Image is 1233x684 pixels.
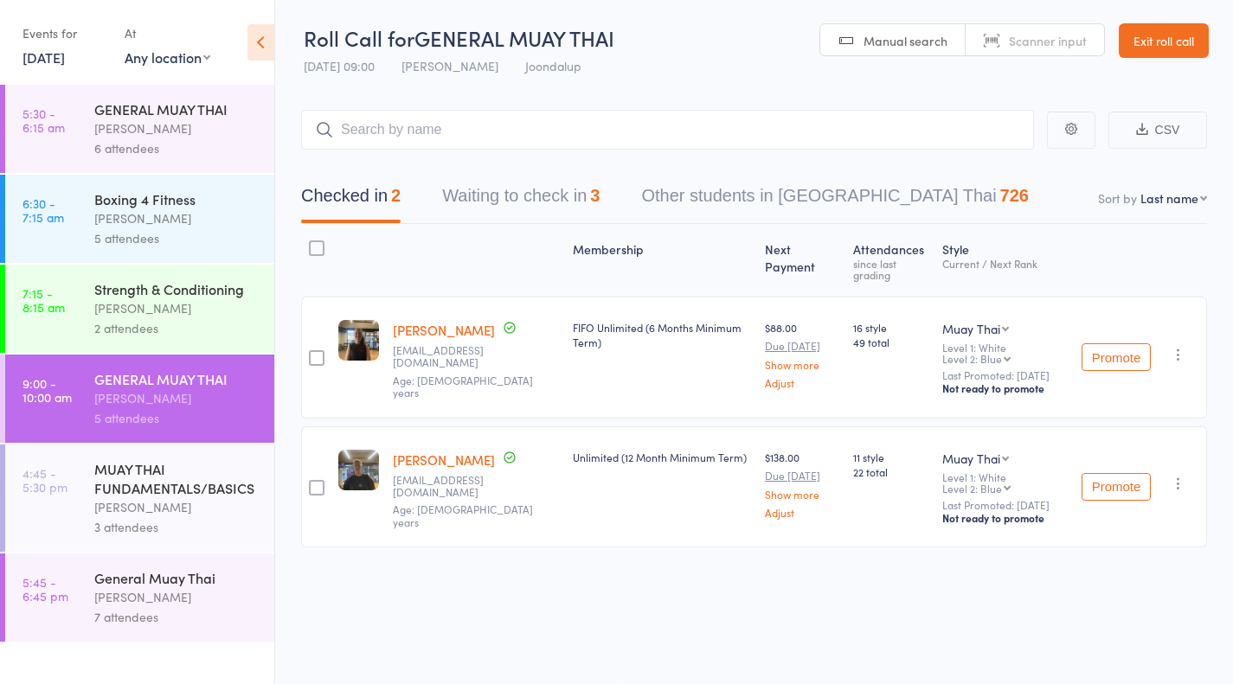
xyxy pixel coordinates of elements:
[5,444,274,552] a: 4:45 -5:30 pmMUAY THAI FUNDAMENTALS/BASICS[PERSON_NAME]3 attendees
[393,321,495,339] a: [PERSON_NAME]
[22,48,65,67] a: [DATE]
[401,57,498,74] span: [PERSON_NAME]
[301,177,401,223] button: Checked in2
[94,517,260,537] div: 3 attendees
[5,85,274,173] a: 5:30 -6:15 amGENERAL MUAY THAI[PERSON_NAME]6 attendees
[765,450,838,518] div: $138.00
[393,344,559,369] small: paige.aitcheson94@gmail.com
[864,32,947,49] span: Manual search
[94,369,260,388] div: GENERAL MUAY THAI
[94,497,260,517] div: [PERSON_NAME]
[94,459,260,497] div: MUAY THAI FUNDAMENTALS/BASICS
[22,376,72,404] time: 9:00 - 10:00 am
[94,388,260,408] div: [PERSON_NAME]
[942,450,1000,467] div: Muay Thai
[301,110,1034,150] input: Search by name
[338,320,379,361] img: image1736299619.png
[853,450,929,464] span: 11 style
[765,320,838,388] div: $88.00
[853,335,929,349] span: 49 total
[525,57,581,74] span: Joondalup
[22,19,107,48] div: Events for
[5,175,274,263] a: 6:30 -7:15 amBoxing 4 Fitness[PERSON_NAME]5 attendees
[442,177,600,223] button: Waiting to check in3
[22,286,65,314] time: 7:15 - 8:15 am
[94,408,260,428] div: 5 attendees
[1098,189,1137,207] label: Sort by
[5,265,274,353] a: 7:15 -8:15 amStrength & Conditioning[PERSON_NAME]2 attendees
[590,186,600,205] div: 3
[304,57,375,74] span: [DATE] 09:00
[22,106,65,134] time: 5:30 - 6:15 am
[94,607,260,627] div: 7 attendees
[641,177,1029,223] button: Other students in [GEOGRAPHIC_DATA] Thai726
[942,369,1068,381] small: Last Promoted: [DATE]
[758,232,845,289] div: Next Payment
[22,466,67,494] time: 4:45 - 5:30 pm
[94,279,260,298] div: Strength & Conditioning
[853,464,929,479] span: 22 total
[573,450,751,464] div: Unlimited (12 Month Minimum Term)
[94,189,260,208] div: Boxing 4 Fitness
[393,502,533,528] span: Age: [DEMOGRAPHIC_DATA] years
[94,208,260,228] div: [PERSON_NAME]
[1009,32,1087,49] span: Scanner input
[1082,473,1151,501] button: Promote
[1082,343,1151,371] button: Promote
[765,377,838,388] a: Adjust
[1119,23,1209,58] a: Exit roll call
[942,381,1068,395] div: Not ready to promote
[942,499,1068,511] small: Last Promoted: [DATE]
[5,553,274,642] a: 5:45 -6:45 pmGeneral Muay Thai[PERSON_NAME]7 attendees
[125,48,210,67] div: Any location
[942,511,1068,525] div: Not ready to promote
[125,19,210,48] div: At
[94,318,260,338] div: 2 attendees
[942,342,1068,364] div: Level 1: White
[391,186,401,205] div: 2
[1140,189,1198,207] div: Last name
[94,587,260,607] div: [PERSON_NAME]
[765,507,838,518] a: Adjust
[846,232,936,289] div: Atten­dances
[765,470,838,482] small: Due [DATE]
[393,373,533,400] span: Age: [DEMOGRAPHIC_DATA] years
[414,23,614,52] span: GENERAL MUAY THAI
[94,228,260,248] div: 5 attendees
[5,355,274,443] a: 9:00 -10:00 amGENERAL MUAY THAI[PERSON_NAME]5 attendees
[338,450,379,490] img: image1747128974.png
[942,353,1002,364] div: Level 2: Blue
[1108,112,1207,149] button: CSV
[942,320,1000,337] div: Muay Thai
[566,232,758,289] div: Membership
[22,196,64,224] time: 6:30 - 7:15 am
[853,258,929,280] div: since last grading
[94,298,260,318] div: [PERSON_NAME]
[94,118,260,138] div: [PERSON_NAME]
[94,99,260,118] div: GENERAL MUAY THAI
[942,258,1068,269] div: Current / Next Rank
[22,575,68,603] time: 5:45 - 6:45 pm
[935,232,1075,289] div: Style
[942,483,1002,494] div: Level 2: Blue
[393,451,495,469] a: [PERSON_NAME]
[765,489,838,500] a: Show more
[853,320,929,335] span: 16 style
[765,359,838,370] a: Show more
[942,471,1068,494] div: Level 1: White
[765,340,838,352] small: Due [DATE]
[94,568,260,587] div: General Muay Thai
[94,138,260,158] div: 6 attendees
[304,23,414,52] span: Roll Call for
[573,320,751,349] div: FIFO Unlimited (6 Months Minimum Term)
[1000,186,1029,205] div: 726
[393,474,559,499] small: tidomac@icloud.com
